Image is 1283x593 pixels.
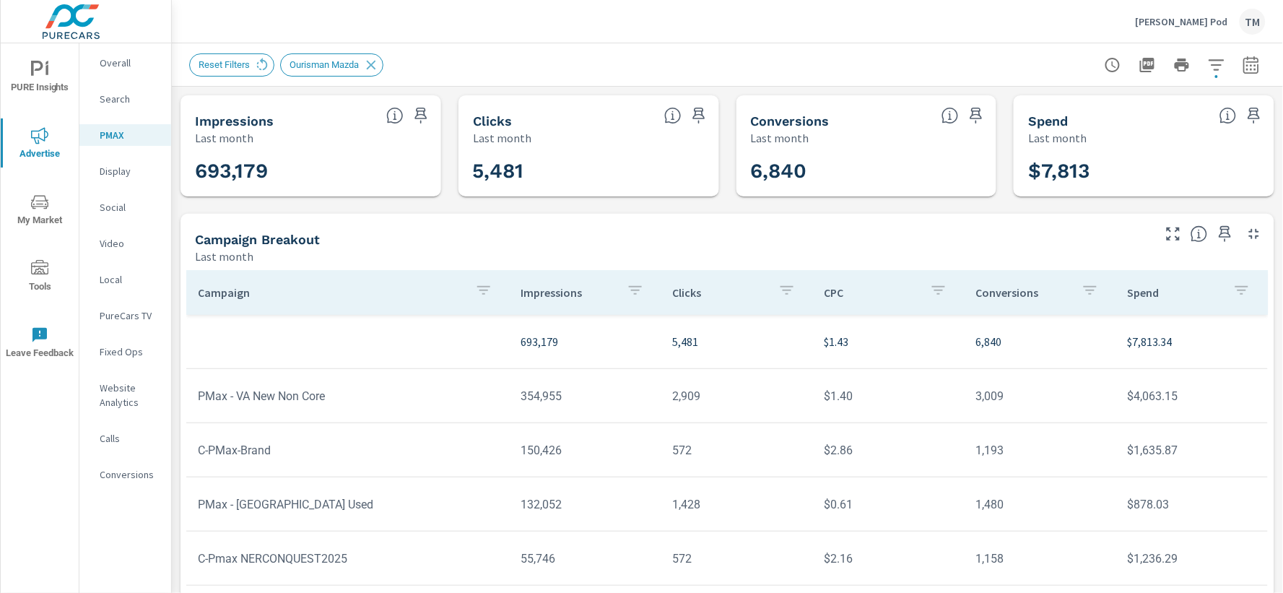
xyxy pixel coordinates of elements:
p: PureCars TV [100,308,160,323]
div: Display [79,160,171,182]
p: Conversions [976,285,1070,300]
p: Spend [1128,285,1222,300]
button: "Export Report to PDF" [1133,51,1162,79]
td: $0.61 [813,486,965,523]
h3: 6,840 [751,159,983,183]
h5: Clicks [473,113,512,129]
span: PURE Insights [5,61,74,96]
p: 5,481 [673,333,801,350]
button: Minimize Widget [1243,222,1266,246]
td: 1,480 [965,486,1116,523]
td: $2.86 [813,432,965,469]
h5: Spend [1028,113,1068,129]
p: Local [100,272,160,287]
p: $7,813.34 [1128,333,1256,350]
span: The number of times an ad was shown on your behalf. [386,107,404,124]
p: Last month [195,129,253,147]
p: Overall [100,56,160,70]
div: Local [79,269,171,290]
div: Video [79,233,171,254]
p: PMAX [100,128,160,142]
p: Fixed Ops [100,345,160,359]
span: Save this to your personalized report [1243,104,1266,127]
span: Reset Filters [190,59,258,70]
h3: 693,179 [195,159,427,183]
button: Print Report [1167,51,1196,79]
div: Social [79,196,171,218]
td: 572 [661,432,813,469]
td: $878.03 [1116,486,1268,523]
span: Tools [5,260,74,295]
span: Save this to your personalized report [965,104,988,127]
div: Search [79,88,171,110]
span: Leave Feedback [5,326,74,362]
h3: $7,813 [1028,159,1260,183]
p: Display [100,164,160,178]
div: Conversions [79,464,171,485]
button: Select Date Range [1237,51,1266,79]
h5: Conversions [751,113,830,129]
div: Calls [79,428,171,449]
span: The amount of money spent on advertising during the period. [1219,107,1237,124]
td: C-Pmax NERCONQUEST2025 [186,540,510,577]
p: [PERSON_NAME] Pod [1136,15,1228,28]
p: CPC [825,285,918,300]
div: PMAX [79,124,171,146]
div: PureCars TV [79,305,171,326]
p: Impressions [521,285,615,300]
span: Advertise [5,127,74,163]
td: 1,158 [965,540,1116,577]
p: 693,179 [521,333,650,350]
td: 132,052 [510,486,661,523]
div: TM [1240,9,1266,35]
span: Ourisman Mazda [281,59,367,70]
span: Total Conversions include Actions, Leads and Unmapped. [941,107,959,124]
div: Fixed Ops [79,341,171,363]
div: Website Analytics [79,377,171,413]
td: 354,955 [510,378,661,415]
h3: 5,481 [473,159,705,183]
button: Apply Filters [1202,51,1231,79]
span: Save this to your personalized report [687,104,710,127]
td: $1.40 [813,378,965,415]
div: Overall [79,52,171,74]
p: Search [100,92,160,106]
td: PMax - VA New Non Core [186,378,510,415]
div: nav menu [1,43,79,376]
td: PMax - [GEOGRAPHIC_DATA] Used [186,486,510,523]
h5: Impressions [195,113,274,129]
td: 1,193 [965,432,1116,469]
span: The number of times an ad was clicked by a consumer. [664,107,682,124]
span: Save this to your personalized report [1214,222,1237,246]
p: Campaign [198,285,464,300]
span: Save this to your personalized report [409,104,432,127]
td: $2.16 [813,540,965,577]
p: Conversions [100,467,160,482]
p: Last month [1028,129,1087,147]
h5: Campaign Breakout [195,232,320,247]
p: Calls [100,431,160,446]
button: Make Fullscreen [1162,222,1185,246]
td: $4,063.15 [1116,378,1268,415]
td: 1,428 [661,486,813,523]
p: Last month [473,129,531,147]
p: Last month [751,129,809,147]
div: Ourisman Mazda [280,53,383,77]
td: $1,635.87 [1116,432,1268,469]
p: Social [100,200,160,215]
td: 572 [661,540,813,577]
div: Reset Filters [189,53,274,77]
span: This is a summary of PMAX performance results by campaign. Each column can be sorted. [1191,225,1208,243]
td: 3,009 [965,378,1116,415]
p: $1.43 [825,333,953,350]
td: 55,746 [510,540,661,577]
td: 2,909 [661,378,813,415]
td: C-PMax-Brand [186,432,510,469]
p: Video [100,236,160,251]
span: My Market [5,194,74,229]
p: Clicks [673,285,767,300]
td: $1,236.29 [1116,540,1268,577]
p: Last month [195,248,253,265]
p: 6,840 [976,333,1105,350]
td: 150,426 [510,432,661,469]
